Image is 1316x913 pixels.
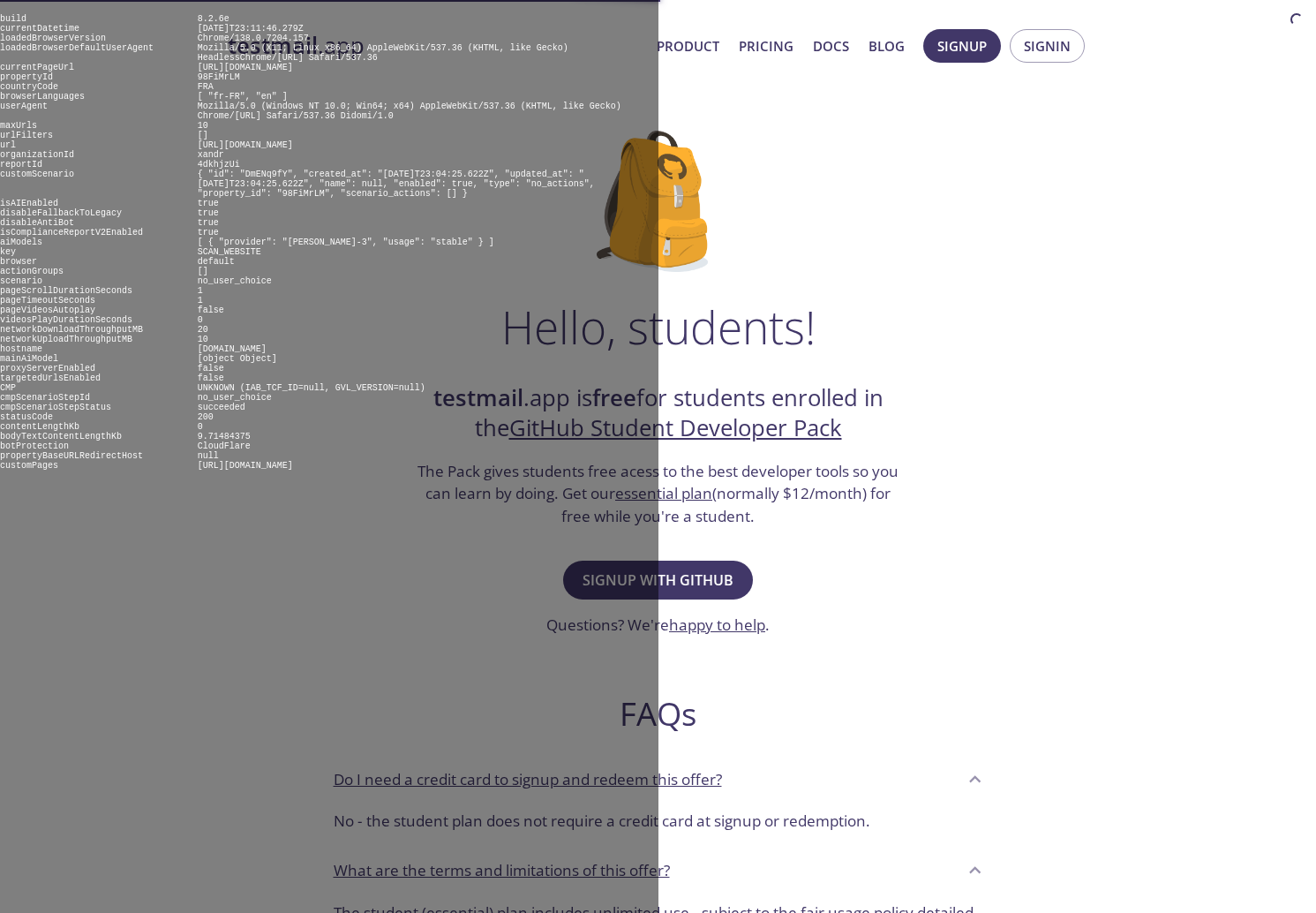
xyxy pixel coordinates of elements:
[198,121,208,131] pre: 10
[198,432,251,441] pre: 9.71484375
[198,228,219,238] pre: true
[198,170,595,199] pre: { "id": "DmENq9fY", "created_at": "[DATE]T23:04:25.622Z", "updated_at": "[DATE]T23:04:25.622Z", "...
[198,393,272,403] pre: no_user_choice
[923,29,1001,63] button: Signup
[198,441,251,451] pre: CloudFlare
[198,208,219,218] pre: true
[739,34,793,57] a: Pricing
[198,306,224,315] pre: false
[320,694,997,734] h2: FAQs
[501,300,816,353] h1: Hello, students!
[198,364,224,373] pre: false
[198,238,494,247] pre: [ { "provider": "[PERSON_NAME]-3", "usage": "stable" } ]
[198,451,219,461] pre: null
[198,43,568,63] pre: Mozilla/5.0 (X11; Linux x86_64) AppleWebKit/537.36 (KHTML, like Gecko) HeadlessChrome/[URL] Safar...
[198,24,304,34] pre: [DATE]T23:11:46.279Z
[198,92,288,102] pre: [ "fr-FR", "en" ]
[937,34,987,57] span: Signup
[198,257,235,267] pre: default
[320,755,997,803] div: Do I need a credit card to signup and redeem this offer?
[198,14,229,24] pre: 8.2.6e
[1024,34,1071,57] span: Signin
[198,325,208,335] pre: 20
[1010,29,1085,63] button: Signin
[615,483,712,503] a: essential plan
[869,34,905,57] a: Blog
[198,63,293,72] pre: [URL][DOMAIN_NAME]
[320,847,997,894] div: What are the terms and limitations of this offer?
[198,267,208,276] pre: []
[198,72,240,82] pre: 98FiMrLM
[198,150,224,160] pre: xandr
[198,344,267,354] pre: [DOMAIN_NAME]
[198,412,214,422] pre: 200
[198,315,203,325] pre: 0
[669,615,765,635] a: happy to help
[563,561,753,600] button: Signup with GitHub
[657,34,719,57] a: Product
[198,82,214,92] pre: FRA
[416,460,901,528] h3: The Pack gives students free acess to the best developer tools so you can learn by doing. Get our...
[813,34,849,57] a: Docs
[198,131,208,140] pre: []
[198,403,245,412] pre: succeeded
[198,34,309,43] pre: Chrome/138.0.7204.157
[198,373,224,383] pre: false
[198,354,277,364] pre: [object Object]
[334,810,983,833] p: No - the student plan does not require a credit card at signup or redemption.
[583,568,733,592] span: Signup with GitHub
[198,296,203,306] pre: 1
[198,461,293,471] pre: [URL][DOMAIN_NAME]
[198,160,240,170] pre: 4dkhjzUi
[320,803,997,847] div: Do I need a credit card to signup and redeem this offer?
[198,335,208,344] pre: 10
[198,140,293,150] pre: [URL][DOMAIN_NAME]
[198,422,203,432] pre: 0
[198,218,219,228] pre: true
[198,276,272,286] pre: no_user_choice
[416,383,901,444] h2: .app is for students enrolled in the
[509,412,842,443] a: GitHub Student Developer Pack
[198,286,203,296] pre: 1
[546,614,770,637] h3: Questions? We're .
[198,199,219,208] pre: true
[198,383,425,393] pre: UNKNOWN (IAB_TCF_ID=null, GVL_VERSION=null)
[198,247,261,257] pre: SCAN_WEBSITE
[198,102,621,121] pre: Mozilla/5.0 (Windows NT 10.0; Win64; x64) AppleWebKit/537.36 (KHTML, like Gecko) Chrome/[URL] Saf...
